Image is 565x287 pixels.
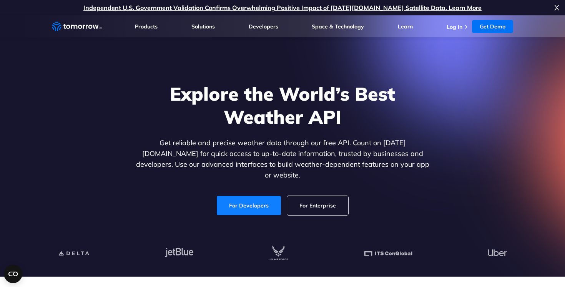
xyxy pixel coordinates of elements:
a: For Developers [217,196,281,215]
a: Solutions [191,23,215,30]
a: For Enterprise [287,196,348,215]
a: Developers [249,23,278,30]
button: Open CMP widget [4,265,22,283]
a: Independent U.S. Government Validation Confirms Overwhelming Positive Impact of [DATE][DOMAIN_NAM... [83,4,482,12]
a: Learn [398,23,413,30]
a: Log In [447,23,462,30]
h1: Explore the World’s Best Weather API [134,82,431,128]
a: Products [135,23,158,30]
a: Home link [52,21,102,32]
a: Space & Technology [312,23,364,30]
a: Get Demo [472,20,513,33]
p: Get reliable and precise weather data through our free API. Count on [DATE][DOMAIN_NAME] for quic... [134,138,431,181]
